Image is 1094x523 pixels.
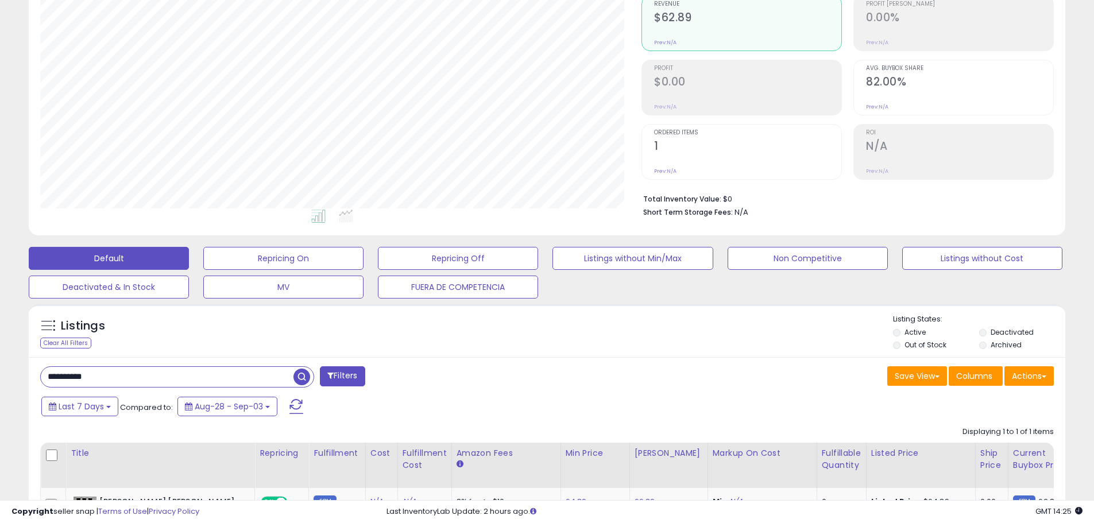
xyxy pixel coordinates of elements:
[203,247,364,270] button: Repricing On
[386,506,1083,517] div: Last InventoryLab Update: 2 hours ago.
[866,39,888,46] small: Prev: N/A
[71,447,250,459] div: Title
[866,11,1053,26] h2: 0.00%
[654,168,676,175] small: Prev: N/A
[654,75,841,91] h2: $0.00
[866,130,1053,136] span: ROI
[991,340,1022,350] label: Archived
[654,103,676,110] small: Prev: N/A
[708,443,817,488] th: The percentage added to the cost of goods (COGS) that forms the calculator for Min & Max prices.
[29,247,189,270] button: Default
[29,276,189,299] button: Deactivated & In Stock
[866,140,1053,155] h2: N/A
[98,506,147,517] a: Terms of Use
[866,65,1053,72] span: Avg. Buybox Share
[643,191,1045,205] li: $0
[654,140,841,155] h2: 1
[635,447,703,459] div: [PERSON_NAME]
[735,207,748,218] span: N/A
[962,427,1054,437] div: Displaying 1 to 1 of 1 items
[41,397,118,416] button: Last 7 Days
[378,276,538,299] button: FUERA DE COMPETENCIA
[654,65,841,72] span: Profit
[713,447,812,459] div: Markup on Cost
[654,39,676,46] small: Prev: N/A
[949,366,1003,386] button: Columns
[177,397,277,416] button: Aug-28 - Sep-03
[457,447,556,459] div: Amazon Fees
[314,447,360,459] div: Fulfillment
[566,447,625,459] div: Min Price
[40,338,91,348] div: Clear All Filters
[866,75,1053,91] h2: 82.00%
[654,1,841,7] span: Revenue
[11,506,53,517] strong: Copyright
[260,447,304,459] div: Repricing
[403,447,447,471] div: Fulfillment Cost
[149,506,199,517] a: Privacy Policy
[904,327,926,337] label: Active
[1035,506,1083,517] span: 2025-09-12 14:25 GMT
[11,506,199,517] div: seller snap | |
[61,318,105,334] h5: Listings
[887,366,947,386] button: Save View
[59,401,104,412] span: Last 7 Days
[980,447,1003,471] div: Ship Price
[956,370,992,382] span: Columns
[552,247,713,270] button: Listings without Min/Max
[893,314,1065,325] p: Listing States:
[370,447,393,459] div: Cost
[822,447,861,471] div: Fulfillable Quantity
[991,327,1034,337] label: Deactivated
[203,276,364,299] button: MV
[643,194,721,204] b: Total Inventory Value:
[871,447,971,459] div: Listed Price
[654,130,841,136] span: Ordered Items
[378,247,538,270] button: Repricing Off
[643,207,733,217] b: Short Term Storage Fees:
[1013,447,1072,471] div: Current Buybox Price
[902,247,1062,270] button: Listings without Cost
[195,401,263,412] span: Aug-28 - Sep-03
[1004,366,1054,386] button: Actions
[120,402,173,413] span: Compared to:
[320,366,365,386] button: Filters
[728,247,888,270] button: Non Competitive
[654,11,841,26] h2: $62.89
[866,103,888,110] small: Prev: N/A
[866,168,888,175] small: Prev: N/A
[904,340,946,350] label: Out of Stock
[457,459,463,470] small: Amazon Fees.
[866,1,1053,7] span: Profit [PERSON_NAME]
